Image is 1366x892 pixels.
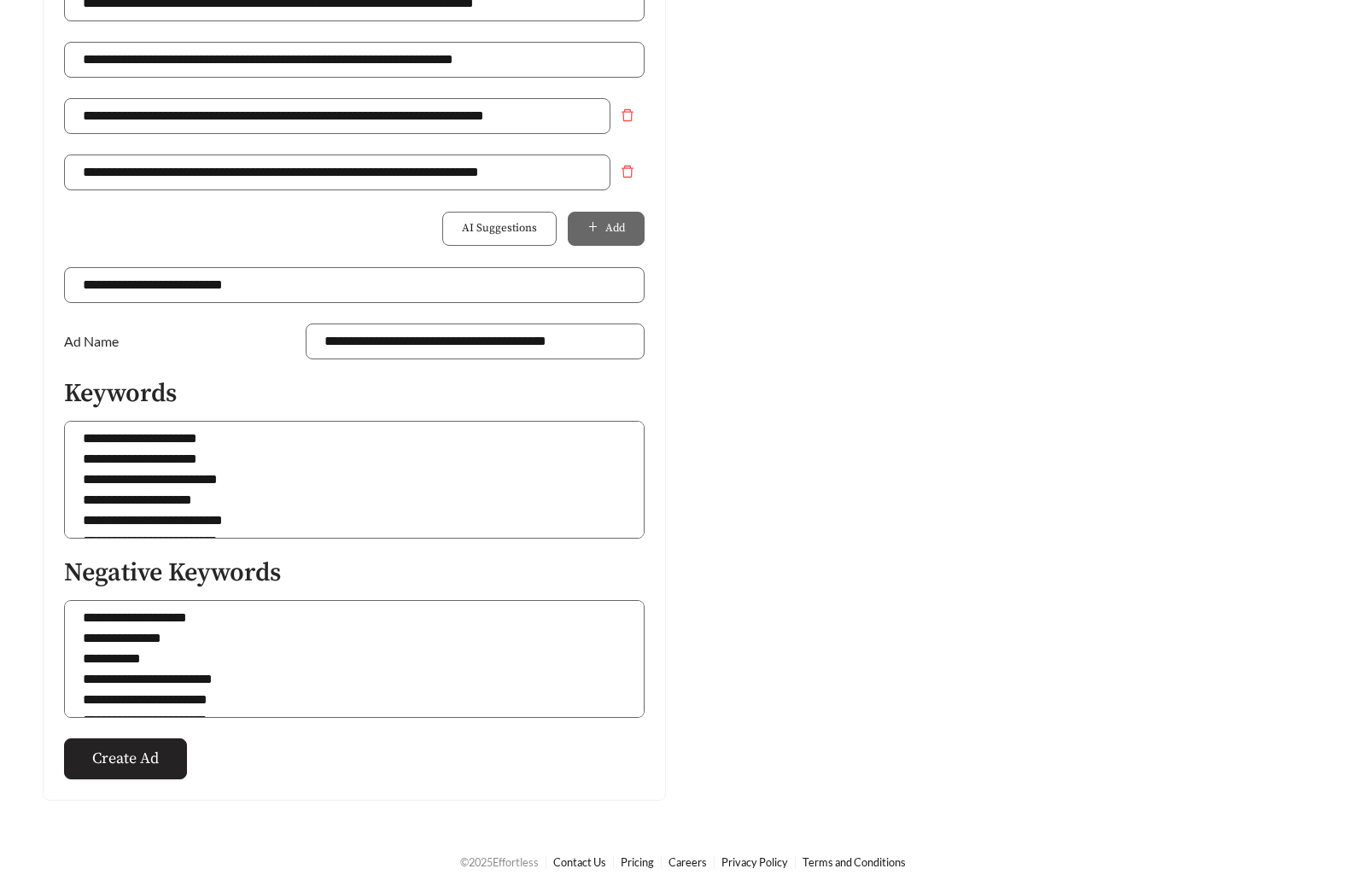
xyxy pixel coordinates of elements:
[460,855,539,869] span: © 2025 Effortless
[721,855,788,869] a: Privacy Policy
[64,738,187,779] button: Create Ad
[668,855,707,869] a: Careers
[610,98,645,132] button: Remove field
[611,108,644,122] span: delete
[64,559,645,587] h5: Negative Keywords
[64,267,645,303] input: Website
[803,855,906,869] a: Terms and Conditions
[64,324,127,359] label: Ad Name
[611,165,644,178] span: delete
[442,212,557,246] button: AI Suggestions
[462,220,537,237] span: AI Suggestions
[610,154,645,189] button: Remove field
[92,747,159,770] span: Create Ad
[621,855,654,869] a: Pricing
[553,855,606,869] a: Contact Us
[306,324,645,359] input: Ad Name
[568,212,645,246] button: plusAdd
[64,380,645,408] h5: Keywords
